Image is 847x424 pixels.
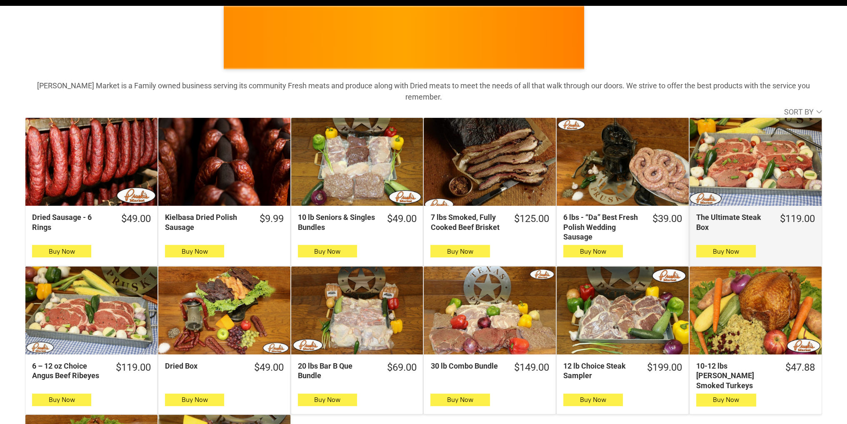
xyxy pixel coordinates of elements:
[424,118,556,206] a: 7 lbs Smoked, Fully Cooked Beef Brisket
[165,245,224,257] button: Buy Now
[158,361,290,374] a: $49.00Dried Box
[713,396,739,404] span: Buy Now
[298,361,375,381] div: 20 lbs Bar B Que Bundle
[430,212,502,232] div: 7 lbs Smoked, Fully Cooked Beef Brisket
[690,118,822,206] a: The Ultimate Steak Box
[696,245,755,257] button: Buy Now
[291,118,423,206] a: 10 lb Seniors &amp; Singles Bundles
[563,361,635,381] div: 12 lb Choice Steak Sampler
[32,245,91,257] button: Buy Now
[182,247,208,255] span: Buy Now
[158,118,290,206] a: Kielbasa Dried Polish Sausage
[298,212,375,232] div: 10 lb Seniors & Singles Bundles
[116,361,151,374] div: $119.00
[32,394,91,406] button: Buy Now
[652,212,682,225] div: $39.00
[780,212,815,225] div: $119.00
[32,212,109,232] div: Dried Sausage - 6 Rings
[49,396,75,404] span: Buy Now
[387,361,416,374] div: $69.00
[696,361,773,390] div: 10-12 lbs [PERSON_NAME] Smoked Turkeys
[32,361,104,381] div: 6 – 12 oz Choice Angus Beef Ribeyes
[291,361,423,381] a: $69.0020 lbs Bar B Que Bundle
[647,361,682,374] div: $199.00
[182,396,208,404] span: Buy Now
[298,394,357,406] button: Buy Now
[563,394,622,406] button: Buy Now
[25,361,157,381] a: $119.006 – 12 oz Choice Angus Beef Ribeyes
[582,43,746,57] span: [PERSON_NAME] MARKET
[690,361,822,390] a: $47.8810-12 lbs [PERSON_NAME] Smoked Turkeys
[25,267,157,354] a: 6 – 12 oz Choice Angus Beef Ribeyes
[158,212,290,232] a: $9.99Kielbasa Dried Polish Sausage
[314,396,340,404] span: Buy Now
[49,247,75,255] span: Buy Now
[430,245,490,257] button: Buy Now
[37,81,810,101] strong: [PERSON_NAME] Market is a Family owned business serving its community Fresh meats and produce alo...
[387,212,416,225] div: $49.00
[690,267,822,354] a: 10-12 lbs Pruski&#39;s Smoked Turkeys
[557,118,689,206] a: 6 lbs - “Da” Best Fresh Polish Wedding Sausage
[580,247,606,255] span: Buy Now
[298,245,357,257] button: Buy Now
[447,247,473,255] span: Buy Now
[165,361,242,371] div: Dried Box
[158,267,290,354] a: Dried Box
[25,118,157,206] a: Dried Sausage - 6 Rings
[713,247,739,255] span: Buy Now
[557,212,689,242] a: $39.006 lbs - “Da” Best Fresh Polish Wedding Sausage
[514,361,549,374] div: $149.00
[580,396,606,404] span: Buy Now
[430,361,502,371] div: 30 lb Combo Bundle
[563,212,640,242] div: 6 lbs - “Da” Best Fresh Polish Wedding Sausage
[424,212,556,232] a: $125.007 lbs Smoked, Fully Cooked Beef Brisket
[557,267,689,354] a: 12 lb Choice Steak Sampler
[291,212,423,232] a: $49.0010 lb Seniors & Singles Bundles
[424,267,556,354] a: 30 lb Combo Bundle
[291,267,423,354] a: 20 lbs Bar B Que Bundle
[785,361,815,374] div: $47.88
[25,212,157,232] a: $49.00Dried Sausage - 6 Rings
[424,361,556,374] a: $149.0030 lb Combo Bundle
[557,361,689,381] a: $199.0012 lb Choice Steak Sampler
[254,361,284,374] div: $49.00
[690,212,822,232] a: $119.00The Ultimate Steak Box
[121,212,151,225] div: $49.00
[165,212,247,232] div: Kielbasa Dried Polish Sausage
[447,396,473,404] span: Buy Now
[314,247,340,255] span: Buy Now
[165,394,224,406] button: Buy Now
[430,394,490,406] button: Buy Now
[563,245,622,257] button: Buy Now
[260,212,284,225] div: $9.99
[696,212,768,232] div: The Ultimate Steak Box
[514,212,549,225] div: $125.00
[696,394,755,406] button: Buy Now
